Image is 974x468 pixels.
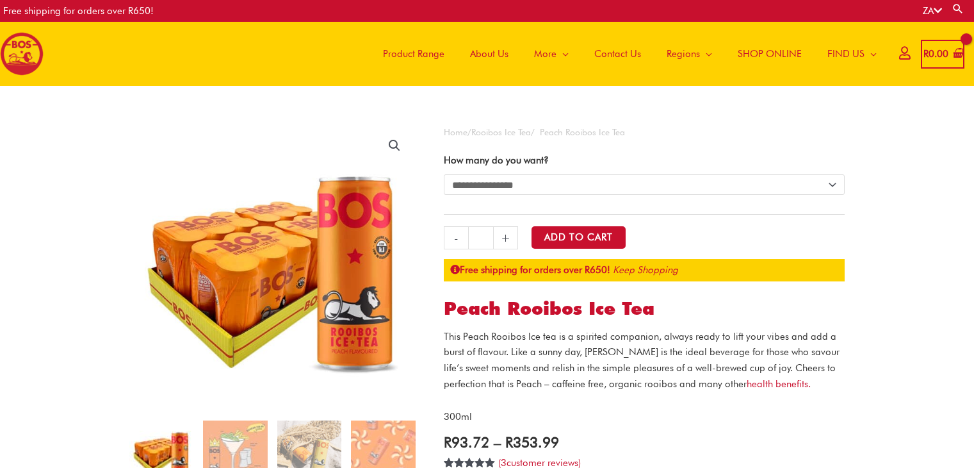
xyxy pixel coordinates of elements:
button: Add to Cart [532,226,626,249]
a: Contact Us [581,22,654,86]
input: Product quantity [468,226,493,249]
bdi: 353.99 [505,433,559,451]
a: View full-screen image gallery [383,134,406,157]
span: Contact Us [594,35,641,73]
a: Product Range [370,22,457,86]
a: More [521,22,581,86]
a: Keep Shopping [613,264,678,276]
nav: Site Navigation [361,22,889,86]
bdi: 0.00 [923,48,948,60]
span: Regions [667,35,700,73]
strong: Free shipping for orders over R650! [450,264,610,276]
p: This Peach Rooibos Ice tea is a spirited companion, always ready to lift your vibes and add a bur... [444,329,845,392]
a: Search button [952,3,964,15]
img: Peach Rooibos Ice Tea [129,124,416,411]
a: health benefits. [747,378,811,390]
a: - [444,226,468,249]
span: R [444,433,451,451]
a: About Us [457,22,521,86]
nav: Breadcrumb [444,124,845,140]
span: R [923,48,929,60]
span: Product Range [383,35,444,73]
h1: Peach Rooibos Ice Tea [444,298,845,320]
span: More [534,35,556,73]
span: – [494,433,501,451]
span: FIND US [827,35,864,73]
a: SHOP ONLINE [725,22,815,86]
p: 300ml [444,409,845,425]
a: Regions [654,22,725,86]
a: View Shopping Cart, empty [921,40,964,69]
span: About Us [470,35,508,73]
a: + [494,226,518,249]
a: Rooibos Ice Tea [471,127,531,137]
a: Home [444,127,467,137]
a: ZA [923,5,942,17]
span: R [505,433,513,451]
span: SHOP ONLINE [738,35,802,73]
label: How many do you want? [444,155,549,166]
bdi: 93.72 [444,433,489,451]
